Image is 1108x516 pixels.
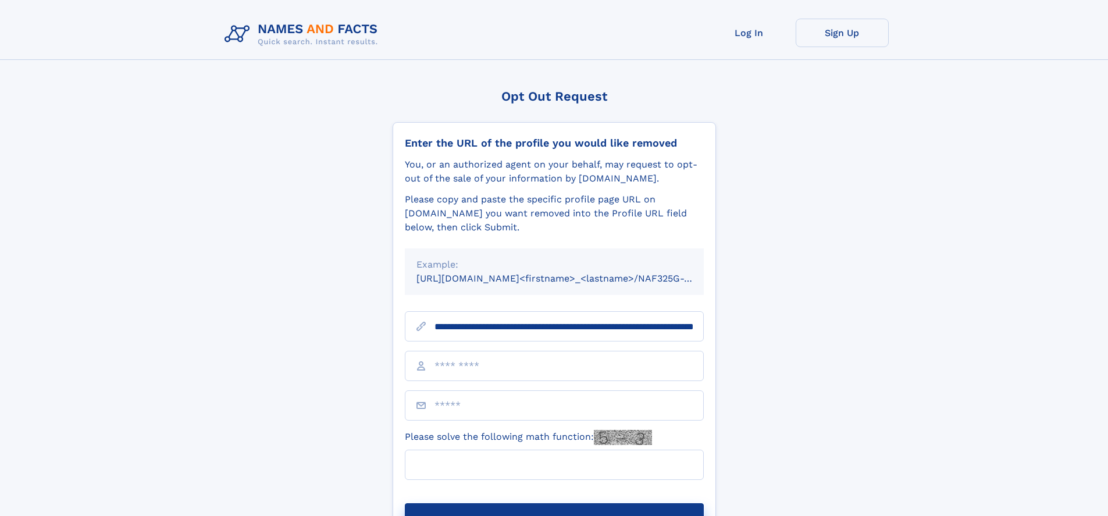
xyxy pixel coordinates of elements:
[393,89,716,104] div: Opt Out Request
[405,158,704,186] div: You, or an authorized agent on your behalf, may request to opt-out of the sale of your informatio...
[796,19,889,47] a: Sign Up
[416,273,726,284] small: [URL][DOMAIN_NAME]<firstname>_<lastname>/NAF325G-xxxxxxxx
[703,19,796,47] a: Log In
[405,193,704,234] div: Please copy and paste the specific profile page URL on [DOMAIN_NAME] you want removed into the Pr...
[220,19,387,50] img: Logo Names and Facts
[416,258,692,272] div: Example:
[405,430,652,445] label: Please solve the following math function:
[405,137,704,150] div: Enter the URL of the profile you would like removed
